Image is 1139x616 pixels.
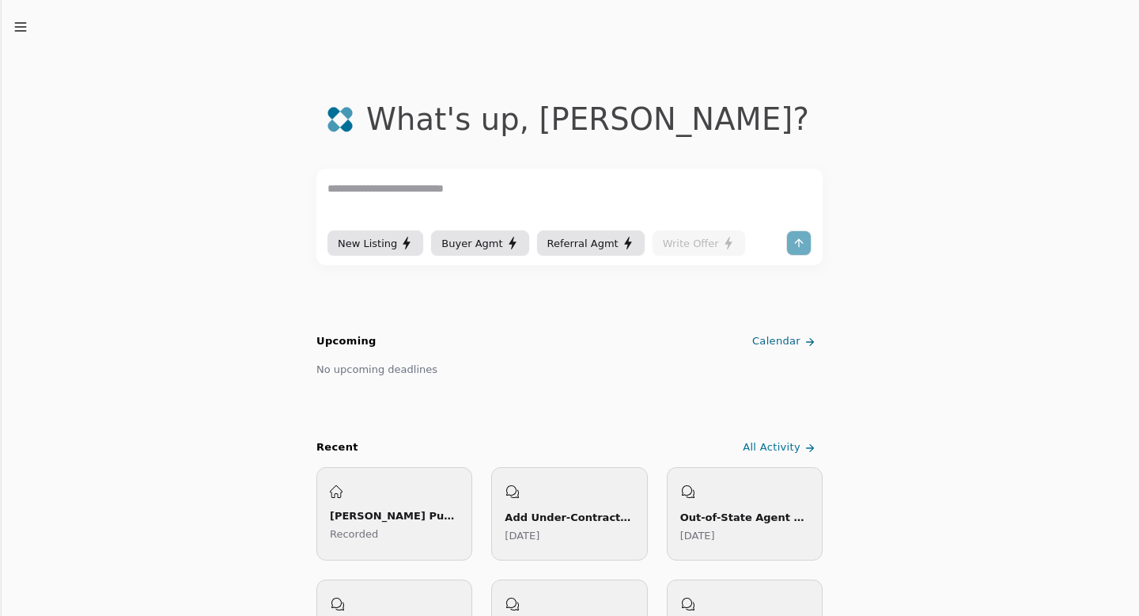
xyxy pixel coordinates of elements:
[740,435,823,461] a: All Activity
[743,439,800,456] span: All Activity
[327,106,354,133] img: logo
[338,235,413,252] div: New Listing
[441,235,502,252] span: Buyer Agmt
[547,235,619,252] span: Referral Agmt
[537,230,645,256] button: Referral Agmt
[752,333,800,350] span: Calendar
[330,526,459,542] p: Recorded
[680,509,809,526] div: Out-of-State Agent Buying in [US_STATE]
[316,361,437,378] div: No upcoming deadlines
[327,230,423,256] button: New Listing
[680,530,715,542] time: Friday, September 26, 2025 at 4:40:20 PM
[505,530,539,542] time: Friday, September 26, 2025 at 5:46:58 PM
[431,230,528,256] button: Buyer Agmt
[316,467,472,561] a: [PERSON_NAME] Purchase (7th Place)Recorded
[667,467,823,561] a: Out-of-State Agent Buying in [US_STATE][DATE]
[491,467,647,561] a: Add Under-Contract Transaction in Desk[DATE]
[316,333,377,350] h2: Upcoming
[366,101,809,137] div: What's up , [PERSON_NAME] ?
[505,509,634,526] div: Add Under-Contract Transaction in Desk
[316,439,358,456] div: Recent
[749,329,823,355] a: Calendar
[330,508,459,524] div: [PERSON_NAME] Purchase (7th Place)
